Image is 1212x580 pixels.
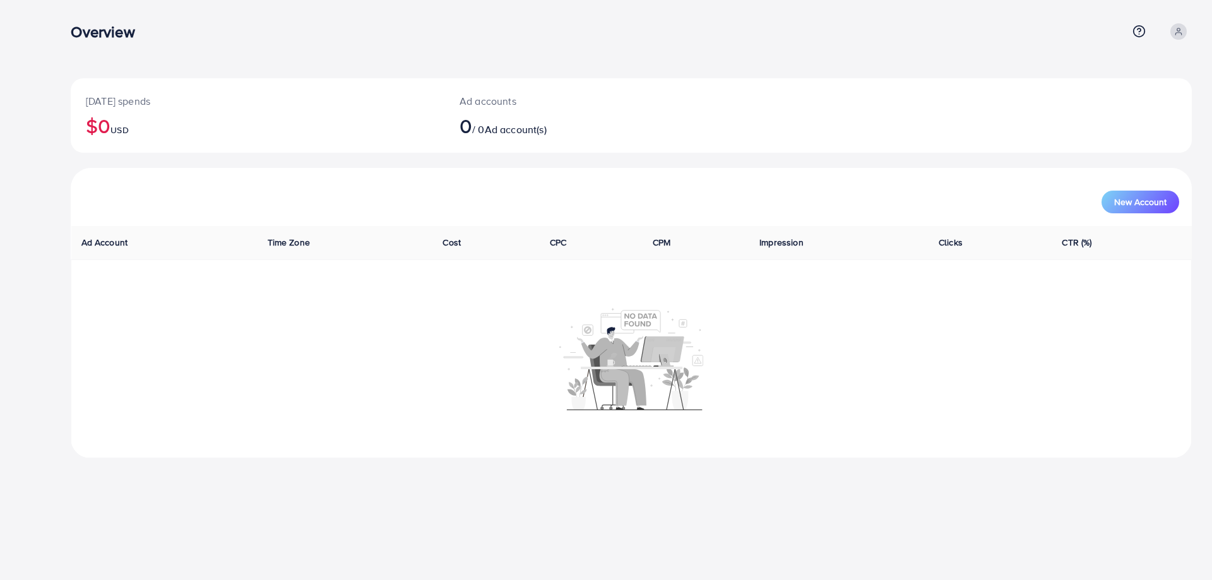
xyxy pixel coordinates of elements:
span: Clicks [939,236,963,249]
span: Time Zone [268,236,310,249]
span: New Account [1114,198,1167,206]
p: [DATE] spends [86,93,429,109]
span: Cost [443,236,461,249]
span: Ad Account [81,236,128,249]
h2: / 0 [460,114,710,138]
p: Ad accounts [460,93,710,109]
span: USD [110,124,128,136]
span: 0 [460,111,472,140]
h2: $0 [86,114,429,138]
span: CTR (%) [1062,236,1091,249]
img: No account [559,307,703,410]
h3: Overview [71,23,145,41]
button: New Account [1102,191,1179,213]
span: Ad account(s) [485,122,547,136]
span: CPM [653,236,670,249]
span: CPC [550,236,566,249]
span: Impression [759,236,804,249]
